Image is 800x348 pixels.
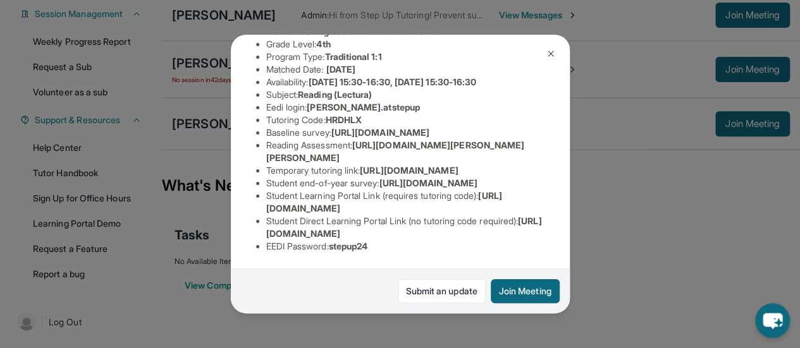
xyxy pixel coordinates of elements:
[266,63,545,76] li: Matched Date:
[307,102,420,112] span: [PERSON_NAME].atstepup
[398,279,486,303] a: Submit an update
[266,140,525,163] span: [URL][DOMAIN_NAME][PERSON_NAME][PERSON_NAME]
[266,177,545,189] li: Student end-of-year survey :
[266,240,545,253] li: EEDI Password :
[546,49,556,59] img: Close Icon
[266,114,545,126] li: Tutoring Code :
[266,38,545,51] li: Grade Level:
[266,139,545,164] li: Reading Assessment :
[308,76,476,87] span: [DATE] 15:30-16:30, [DATE] 15:30-16:30
[266,164,545,177] li: Temporary tutoring link :
[324,51,381,62] span: Traditional 1:1
[266,51,545,63] li: Program Type:
[266,189,545,215] li: Student Learning Portal Link (requires tutoring code) :
[266,101,545,114] li: Eedi login :
[360,165,458,176] span: [URL][DOMAIN_NAME]
[755,303,790,338] button: chat-button
[266,76,545,88] li: Availability:
[326,64,355,75] span: [DATE]
[379,177,477,188] span: [URL][DOMAIN_NAME]
[316,39,330,49] span: 4th
[326,114,362,125] span: HRDHLX
[331,127,429,138] span: [URL][DOMAIN_NAME]
[329,241,368,251] span: stepup24
[266,215,545,240] li: Student Direct Learning Portal Link (no tutoring code required) :
[266,88,545,101] li: Subject :
[266,126,545,139] li: Baseline survey :
[491,279,560,303] button: Join Meeting
[298,89,372,100] span: Reading (Lectura)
